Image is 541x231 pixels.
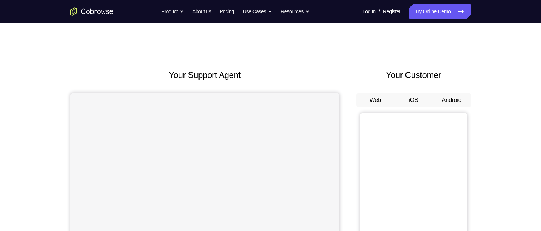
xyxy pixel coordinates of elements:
[192,4,211,19] a: About us
[379,7,380,16] span: /
[433,93,471,107] button: Android
[70,69,339,82] h2: Your Support Agent
[363,4,376,19] a: Log In
[220,4,234,19] a: Pricing
[383,4,400,19] a: Register
[356,93,395,107] button: Web
[281,4,310,19] button: Resources
[394,93,433,107] button: iOS
[356,69,471,82] h2: Your Customer
[243,4,272,19] button: Use Cases
[161,4,184,19] button: Product
[409,4,471,19] a: Try Online Demo
[70,7,113,16] a: Go to the home page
